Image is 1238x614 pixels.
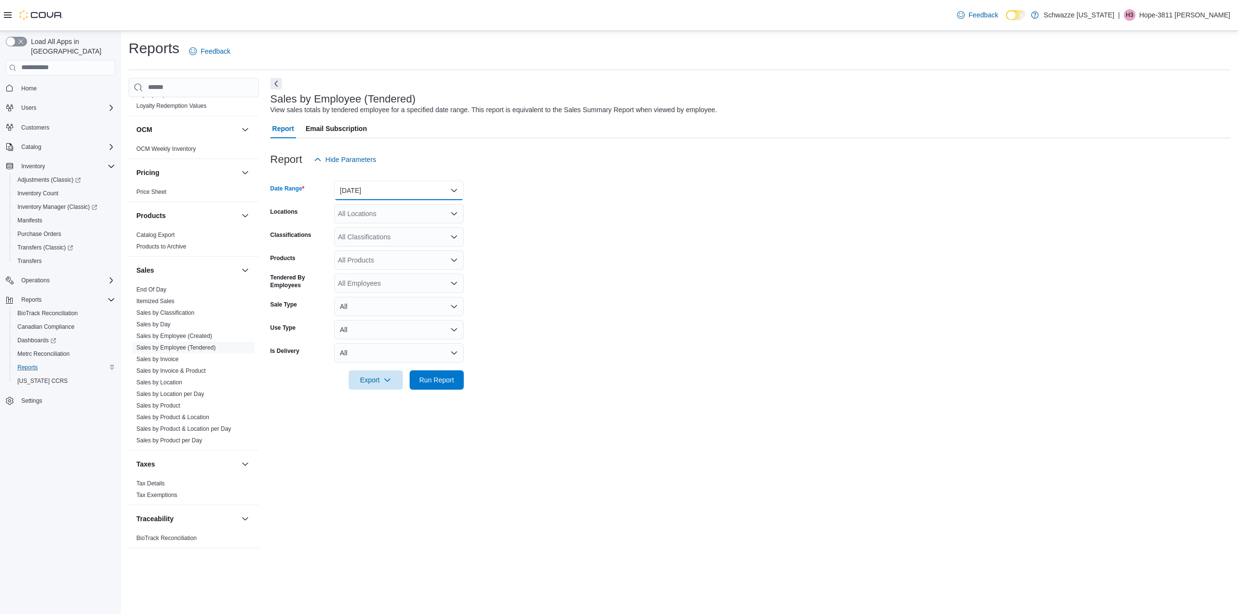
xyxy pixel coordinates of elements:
[2,394,119,408] button: Settings
[17,323,74,331] span: Canadian Compliance
[14,201,101,213] a: Inventory Manager (Classic)
[136,125,152,134] h3: OCM
[136,232,175,238] a: Catalog Export
[272,119,294,138] span: Report
[10,347,119,361] button: Metrc Reconciliation
[1139,9,1230,21] p: Hope-3811 [PERSON_NAME]
[17,190,59,197] span: Inventory Count
[270,185,305,192] label: Date Range
[136,356,178,363] a: Sales by Invoice
[17,82,115,94] span: Home
[270,154,302,165] h3: Report
[17,294,45,306] button: Reports
[136,391,204,397] a: Sales by Location per Day
[17,336,56,344] span: Dashboards
[270,274,330,289] label: Tendered By Employees
[21,104,36,112] span: Users
[21,277,50,284] span: Operations
[450,210,458,218] button: Open list of options
[136,265,237,275] button: Sales
[334,343,464,363] button: All
[129,186,259,202] div: Pricing
[136,211,166,220] h3: Products
[136,321,171,328] span: Sales by Day
[136,146,196,152] a: OCM Weekly Inventory
[17,275,54,286] button: Operations
[10,200,119,214] a: Inventory Manager (Classic)
[14,215,115,226] span: Manifests
[136,188,166,196] span: Price Sheet
[450,279,458,287] button: Open list of options
[419,375,454,385] span: Run Report
[17,217,42,224] span: Manifests
[10,241,119,254] a: Transfers (Classic)
[10,320,119,334] button: Canadian Compliance
[136,211,237,220] button: Products
[2,274,119,287] button: Operations
[354,370,397,390] span: Export
[17,294,115,306] span: Reports
[27,37,115,56] span: Load All Apps in [GEOGRAPHIC_DATA]
[2,101,119,115] button: Users
[17,141,115,153] span: Catalog
[1118,9,1120,21] p: |
[17,230,61,238] span: Purchase Orders
[349,370,403,390] button: Export
[2,140,119,154] button: Catalog
[136,390,204,398] span: Sales by Location per Day
[17,244,73,251] span: Transfers (Classic)
[1124,9,1135,21] div: Hope-3811 Vega
[239,264,251,276] button: Sales
[136,309,194,316] a: Sales by Classification
[2,160,119,173] button: Inventory
[310,150,380,169] button: Hide Parameters
[21,85,37,92] span: Home
[1126,9,1133,21] span: H3
[136,379,182,386] span: Sales by Location
[19,10,63,20] img: Cova
[14,375,115,387] span: Washington CCRS
[239,210,251,221] button: Products
[17,121,115,133] span: Customers
[6,77,115,433] nav: Complex example
[14,348,74,360] a: Metrc Reconciliation
[136,298,175,305] a: Itemized Sales
[17,275,115,286] span: Operations
[270,254,295,262] label: Products
[10,374,119,388] button: [US_STATE] CCRS
[10,173,119,187] a: Adjustments (Classic)
[136,535,197,541] a: BioTrack Reconciliation
[14,362,42,373] a: Reports
[270,105,717,115] div: View sales totals by tendered employee for a specified date range. This report is equivalent to t...
[14,201,115,213] span: Inventory Manager (Classic)
[136,145,196,153] span: OCM Weekly Inventory
[969,10,998,20] span: Feedback
[129,39,179,58] h1: Reports
[136,367,206,375] span: Sales by Invoice & Product
[17,176,81,184] span: Adjustments (Classic)
[14,362,115,373] span: Reports
[17,102,115,114] span: Users
[136,425,231,432] a: Sales by Product & Location per Day
[17,102,40,114] button: Users
[136,480,165,487] span: Tax Details
[10,361,119,374] button: Reports
[136,332,212,340] span: Sales by Employee (Created)
[136,102,206,109] a: Loyalty Redemption Values
[136,414,209,421] a: Sales by Product & Location
[10,307,119,320] button: BioTrack Reconciliation
[136,459,155,469] h3: Taxes
[136,125,237,134] button: OCM
[306,119,367,138] span: Email Subscription
[10,334,119,347] a: Dashboards
[129,478,259,505] div: Taxes
[136,402,180,409] a: Sales by Product
[1044,9,1114,21] p: Schwazze [US_STATE]
[21,143,41,151] span: Catalog
[136,437,202,444] span: Sales by Product per Day
[1006,10,1026,20] input: Dark Mode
